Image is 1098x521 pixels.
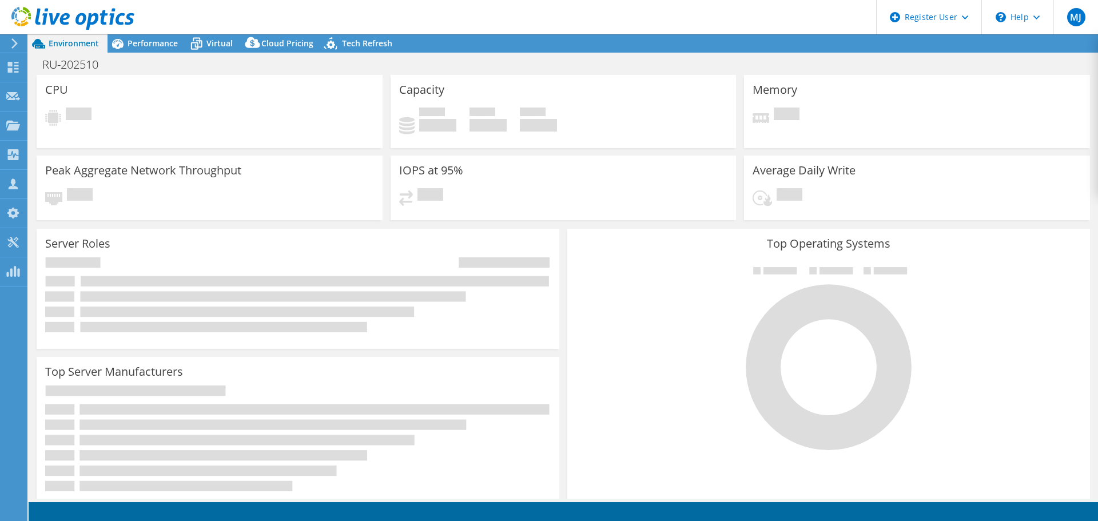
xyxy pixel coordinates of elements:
h3: IOPS at 95% [399,164,463,177]
span: Pending [67,188,93,204]
span: Pending [66,108,91,123]
h4: 0 GiB [520,119,557,132]
span: Free [470,108,495,119]
h3: Top Server Manufacturers [45,365,183,378]
h4: 0 GiB [419,119,456,132]
span: Tech Refresh [342,38,392,49]
span: Cloud Pricing [261,38,313,49]
span: Total [520,108,546,119]
h4: 0 GiB [470,119,507,132]
svg: \n [996,12,1006,22]
span: Virtual [206,38,233,49]
span: Used [419,108,445,119]
span: Pending [777,188,802,204]
h3: Top Operating Systems [576,237,1081,250]
h1: RU-202510 [37,58,116,71]
span: Pending [417,188,443,204]
span: MJ [1067,8,1085,26]
h3: Memory [753,83,797,96]
h3: CPU [45,83,68,96]
h3: Peak Aggregate Network Throughput [45,164,241,177]
h3: Server Roles [45,237,110,250]
span: Pending [774,108,799,123]
h3: Average Daily Write [753,164,856,177]
span: Environment [49,38,99,49]
span: Performance [128,38,178,49]
h3: Capacity [399,83,444,96]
